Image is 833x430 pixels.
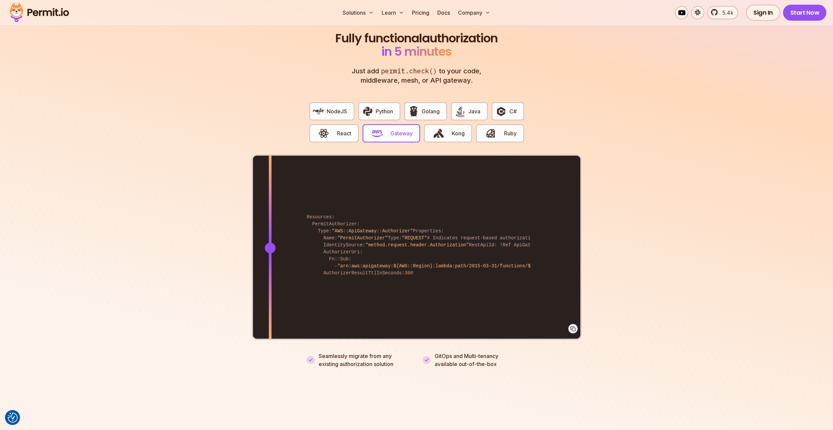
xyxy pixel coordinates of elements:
[504,129,517,137] span: Ruby
[468,107,480,115] span: Java
[376,107,393,115] span: Python
[381,43,452,60] span: in 5 minutes
[365,242,469,248] span: "method.request.header.Authorization"
[379,6,407,19] button: Learn
[422,107,440,115] span: Golang
[379,66,439,76] span: permit.check()
[433,128,444,139] img: Kong
[313,106,324,117] img: NodeJS
[332,228,413,234] span: "AWS::ApiGateway::Authorizer"
[335,32,422,45] span: Fully functional
[718,9,733,17] span: 5.4k
[337,235,388,241] span: "PermitAuthorizer"
[435,6,453,19] a: Docs
[783,5,827,21] a: Start Now
[302,208,531,282] code: Resources: PermitAuthorizer: Type: Properties: Name: Type: # Indicates request-based authorizatio...
[371,128,383,139] img: Gateway
[345,66,489,85] p: Just add to your code, middleware, mesh, or API gateway.
[455,6,493,19] button: Company
[455,106,466,117] img: Java
[452,129,465,137] span: Kong
[408,106,419,117] img: Golang
[495,106,507,117] img: C#
[485,128,496,139] img: Ruby
[402,235,427,241] span: "REQUEST"
[390,129,413,137] span: Gateway
[8,413,18,423] img: Revisit consent button
[362,106,373,117] img: Python
[8,413,18,423] button: Consent Preferences
[337,129,351,137] span: React
[327,107,347,115] span: NodeJS
[405,270,413,276] span: 300
[340,6,376,19] button: Solutions
[435,352,498,368] p: GitOps and Multi-tenancy available out-of-the-box
[746,5,780,21] a: Sign In
[509,107,517,115] span: C#
[318,128,329,139] img: React
[7,1,72,24] img: Permit logo
[707,6,738,19] a: 5.4k
[334,32,499,58] h2: authorization
[319,352,411,368] p: Seamlessly migrate from any existing authorization solution
[337,263,620,269] span: "arn:aws:apigateway:${AWS::Region}:lambda:path/2015-03-31/functions/${LambdaFunctionArn}/invocati...
[409,6,432,19] a: Pricing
